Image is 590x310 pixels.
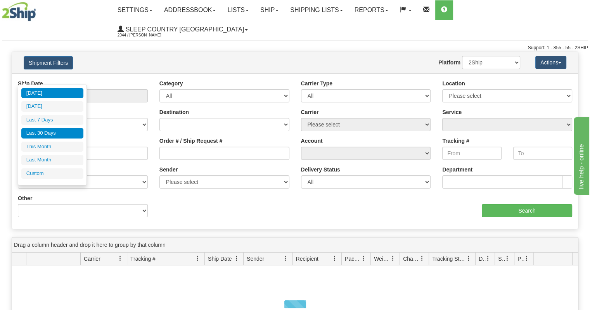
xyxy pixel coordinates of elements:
[482,204,572,217] input: Search
[21,155,83,165] li: Last Month
[18,194,32,202] label: Other
[159,80,183,87] label: Category
[572,115,589,194] iframe: chat widget
[112,0,158,20] a: Settings
[21,168,83,179] li: Custom
[462,252,475,265] a: Tracking Status filter column settings
[535,56,566,69] button: Actions
[438,59,460,66] label: Platform
[349,0,394,20] a: Reports
[221,0,254,20] a: Lists
[159,166,178,173] label: Sender
[254,0,284,20] a: Ship
[296,255,318,263] span: Recipient
[208,255,232,263] span: Ship Date
[12,237,578,253] div: grid grouping header
[159,108,189,116] label: Destination
[301,80,332,87] label: Carrier Type
[21,115,83,125] li: Last 7 Days
[247,255,264,263] span: Sender
[124,26,244,33] span: Sleep Country [GEOGRAPHIC_DATA]
[284,0,348,20] a: Shipping lists
[403,255,419,263] span: Charge
[517,255,524,263] span: Pickup Status
[18,80,43,87] label: Ship Date
[479,255,485,263] span: Delivery Status
[520,252,533,265] a: Pickup Status filter column settings
[6,5,72,14] div: live help - online
[21,101,83,112] li: [DATE]
[513,147,572,160] input: To
[2,2,36,21] img: logo2044.jpg
[159,137,223,145] label: Order # / Ship Request #
[432,255,466,263] span: Tracking Status
[301,137,323,145] label: Account
[118,31,176,39] span: 2044 / [PERSON_NAME]
[301,108,319,116] label: Carrier
[357,252,370,265] a: Packages filter column settings
[24,56,73,69] button: Shipment Filters
[442,108,462,116] label: Service
[2,45,588,51] div: Support: 1 - 855 - 55 - 2SHIP
[114,252,127,265] a: Carrier filter column settings
[481,252,495,265] a: Delivery Status filter column settings
[130,255,156,263] span: Tracking #
[21,88,83,99] li: [DATE]
[442,166,472,173] label: Department
[301,166,340,173] label: Delivery Status
[374,255,390,263] span: Weight
[84,255,100,263] span: Carrier
[279,252,292,265] a: Sender filter column settings
[112,20,254,39] a: Sleep Country [GEOGRAPHIC_DATA] 2044 / [PERSON_NAME]
[158,0,222,20] a: Addressbook
[230,252,243,265] a: Ship Date filter column settings
[501,252,514,265] a: Shipment Issues filter column settings
[442,80,465,87] label: Location
[442,147,501,160] input: From
[21,142,83,152] li: This Month
[442,137,469,145] label: Tracking #
[415,252,429,265] a: Charge filter column settings
[191,252,204,265] a: Tracking # filter column settings
[328,252,341,265] a: Recipient filter column settings
[386,252,400,265] a: Weight filter column settings
[21,128,83,139] li: Last 30 Days
[345,255,361,263] span: Packages
[498,255,505,263] span: Shipment Issues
